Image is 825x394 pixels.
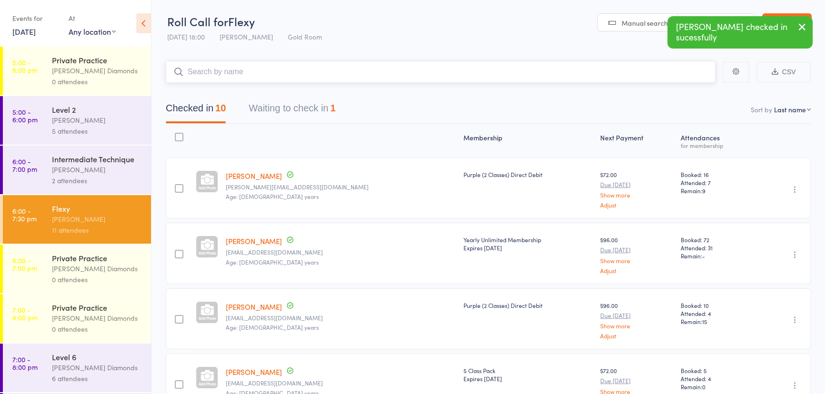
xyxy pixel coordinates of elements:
[52,175,143,186] div: 2 attendees
[226,171,282,181] a: [PERSON_NAME]
[167,13,228,29] span: Roll Call for
[52,154,143,164] div: Intermediate Technique
[3,146,151,194] a: 6:00 -7:00 pmIntermediate Technique[PERSON_NAME]2 attendees
[463,366,593,383] div: 5 Class Pack
[226,192,319,200] span: Age: [DEMOGRAPHIC_DATA] years
[762,13,812,32] a: Exit roll call
[12,355,38,371] time: 7:00 - 8:00 pm
[52,164,143,175] div: [PERSON_NAME]
[52,253,143,263] div: Private Practice
[460,128,596,153] div: Membership
[167,32,205,41] span: [DATE] 18:00
[52,126,143,137] div: 5 attendees
[226,236,282,246] a: [PERSON_NAME]
[681,252,752,260] span: Remain:
[681,383,752,391] span: Remain:
[600,257,673,264] a: Show more
[69,10,116,26] div: At
[288,32,322,41] span: Gold Room
[215,103,226,113] div: 10
[751,105,772,114] label: Sort by
[226,258,319,266] span: Age: [DEMOGRAPHIC_DATA] years
[681,317,752,325] span: Remain:
[166,98,226,123] button: Checked in10
[52,313,143,324] div: [PERSON_NAME] Diamonds
[330,103,335,113] div: 1
[681,366,752,374] span: Booked: 5
[52,225,143,236] div: 11 attendees
[600,192,673,198] a: Show more
[463,244,593,252] div: Expires [DATE]
[681,374,752,383] span: Attended: 4
[12,59,38,74] time: 5:00 - 6:00 pm
[12,256,37,272] time: 6:00 - 7:00 pm
[12,207,37,222] time: 6:00 - 7:30 pm
[600,202,673,208] a: Adjust
[52,274,143,285] div: 0 attendees
[52,104,143,115] div: Level 2
[600,377,673,384] small: Due [DATE]
[600,236,673,273] div: $96.00
[677,128,756,153] div: Atten­dances
[600,246,673,253] small: Due [DATE]
[228,13,255,29] span: Flexy
[702,383,705,391] span: 0
[463,374,593,383] div: Expires [DATE]
[3,344,151,392] a: 7:00 -8:00 pmLevel 6[PERSON_NAME] Diamonds6 attendees
[463,301,593,309] div: Purple (2 Classes) Direct Debit
[249,98,335,123] button: Waiting to check in1
[3,47,151,95] a: 5:00 -6:00 pmPrivate Practice[PERSON_NAME] Diamonds0 attendees
[12,26,36,37] a: [DATE]
[52,65,143,76] div: [PERSON_NAME] Diamonds
[3,245,151,293] a: 6:00 -7:00 pmPrivate Practice[PERSON_NAME] Diamonds0 attendees
[702,252,705,260] span: -
[667,16,813,49] div: [PERSON_NAME] checked in sucessfully
[52,362,143,373] div: [PERSON_NAME] Diamonds
[69,26,116,37] div: Any location
[52,324,143,335] div: 0 attendees
[600,312,673,319] small: Due [DATE]
[681,309,752,317] span: Attended: 4
[463,170,593,178] div: Purple (2 Classes) Direct Debit
[166,61,715,83] input: Search by name
[681,244,752,252] span: Attended: 31
[226,302,282,312] a: [PERSON_NAME]
[12,158,37,173] time: 6:00 - 7:00 pm
[681,142,752,148] div: for membership
[3,96,151,145] a: 5:00 -6:00 pmLevel 2[PERSON_NAME]5 attendees
[600,333,673,339] a: Adjust
[600,267,673,274] a: Adjust
[52,115,143,126] div: [PERSON_NAME]
[226,367,282,377] a: [PERSON_NAME]
[756,62,811,82] button: CSV
[681,170,752,178] span: Booked: 16
[220,32,273,41] span: [PERSON_NAME]
[52,373,143,384] div: 6 attendees
[600,323,673,329] a: Show more
[681,187,752,195] span: Remain:
[52,263,143,274] div: [PERSON_NAME] Diamonds
[596,128,677,153] div: Next Payment
[600,181,673,188] small: Due [DATE]
[226,315,456,321] small: tia.jones96@yahoo.com.au
[52,302,143,313] div: Private Practice
[226,323,319,331] span: Age: [DEMOGRAPHIC_DATA] years
[226,249,456,256] small: Sincerelyrhiannon@gmail.com
[226,184,456,190] small: amanda_barker@outlook.com
[52,352,143,362] div: Level 6
[681,178,752,187] span: Attended: 7
[52,203,143,214] div: Flexy
[622,18,668,28] span: Manual search
[681,236,752,244] span: Booked: 72
[3,195,151,244] a: 6:00 -7:30 pmFlexy[PERSON_NAME]11 attendees
[12,306,38,321] time: 7:00 - 8:00 pm
[702,187,705,195] span: 9
[12,108,38,123] time: 5:00 - 6:00 pm
[681,301,752,309] span: Booked: 10
[600,170,673,208] div: $72.00
[52,214,143,225] div: [PERSON_NAME]
[12,10,59,26] div: Events for
[226,380,456,386] small: Charne.kotze@gmail.com
[463,236,593,252] div: Yearly Unlimited Membership
[774,105,806,114] div: Last name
